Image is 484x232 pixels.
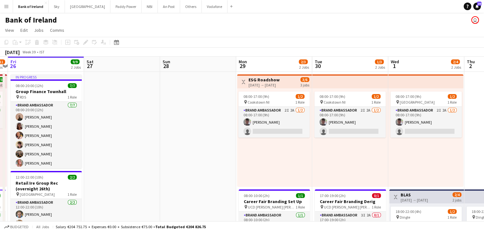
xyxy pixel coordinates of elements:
button: Budgeted [3,223,30,230]
div: [DATE] [5,49,20,55]
span: Jobs [34,27,44,33]
button: Others [180,0,202,13]
span: Budgeted [10,225,29,229]
a: 20 [473,3,481,10]
button: Bank of Ireland [13,0,49,13]
button: Sky [49,0,65,13]
a: Comms [47,26,67,34]
span: All jobs [35,224,50,229]
span: Week 39 [21,50,37,54]
app-user-avatar: Katie Shovlin [471,16,479,24]
div: IST [39,50,45,54]
button: Vodafone [202,0,228,13]
button: NBI [142,0,158,13]
a: Edit [18,26,30,34]
a: Jobs [32,26,46,34]
span: Total Budgeted €204 826.75 [155,224,206,229]
button: An Post [158,0,180,13]
div: Salary €204 751.75 + Expenses €0.00 + Subsistence €75.00 = [56,224,206,229]
h1: Bank of Ireland [5,15,57,25]
span: 20 [477,2,481,6]
span: Comms [50,27,64,33]
a: View [3,26,17,34]
span: View [5,27,14,33]
button: Paddy Power [110,0,142,13]
button: [GEOGRAPHIC_DATA] [65,0,110,13]
span: Edit [20,27,28,33]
